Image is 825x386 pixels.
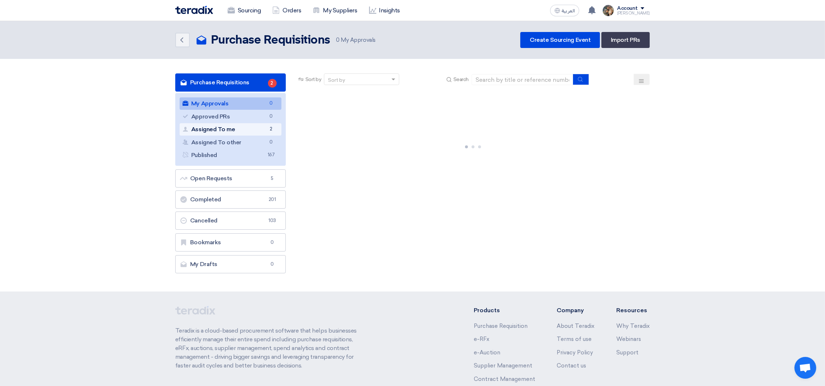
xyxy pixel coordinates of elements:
[180,110,281,123] a: Approved PRs
[175,6,213,14] img: Teradix logo
[180,123,281,136] a: Assigned To me
[175,212,286,230] a: Cancelled103
[562,8,575,13] span: العربية
[268,261,277,268] span: 0
[267,3,307,19] a: Orders
[474,362,532,369] a: Supplier Management
[472,74,573,85] input: Search by title or reference number
[267,100,276,107] span: 0
[794,357,816,379] div: Open chat
[557,323,594,329] a: About Teradix
[474,376,535,382] a: Contract Management
[267,151,276,159] span: 167
[617,5,638,12] div: Account
[557,336,592,342] a: Terms of use
[474,336,489,342] a: e-RFx
[180,136,281,149] a: Assigned To other
[267,113,276,120] span: 0
[307,3,363,19] a: My Suppliers
[180,149,281,161] a: Published
[550,5,579,16] button: العربية
[267,125,276,133] span: 2
[474,306,535,315] li: Products
[557,362,586,369] a: Contact us
[616,349,638,356] a: Support
[268,239,277,246] span: 0
[175,73,286,92] a: Purchase Requisitions2
[267,138,276,146] span: 0
[602,5,614,16] img: file_1710751448746.jpg
[363,3,406,19] a: Insights
[601,32,650,48] a: Import PRs
[616,323,650,329] a: Why Teradix
[520,32,600,48] a: Create Sourcing Event
[557,306,594,315] li: Company
[453,76,469,83] span: Search
[474,349,500,356] a: e-Auction
[305,76,321,83] span: Sort by
[617,11,650,15] div: [PERSON_NAME]
[175,169,286,188] a: Open Requests5
[268,196,277,203] span: 201
[211,33,330,48] h2: Purchase Requisitions
[268,175,277,182] span: 5
[336,37,340,43] span: 0
[616,336,641,342] a: Webinars
[175,190,286,209] a: Completed201
[180,97,281,110] a: My Approvals
[336,36,376,44] span: My Approvals
[616,306,650,315] li: Resources
[474,323,528,329] a: Purchase Requisition
[175,233,286,252] a: Bookmarks0
[175,326,365,370] p: Teradix is a cloud-based procurement software that helps businesses efficiently manage their enti...
[328,76,345,84] div: Sort by
[222,3,267,19] a: Sourcing
[268,217,277,224] span: 103
[268,79,277,88] span: 2
[557,349,593,356] a: Privacy Policy
[175,255,286,273] a: My Drafts0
